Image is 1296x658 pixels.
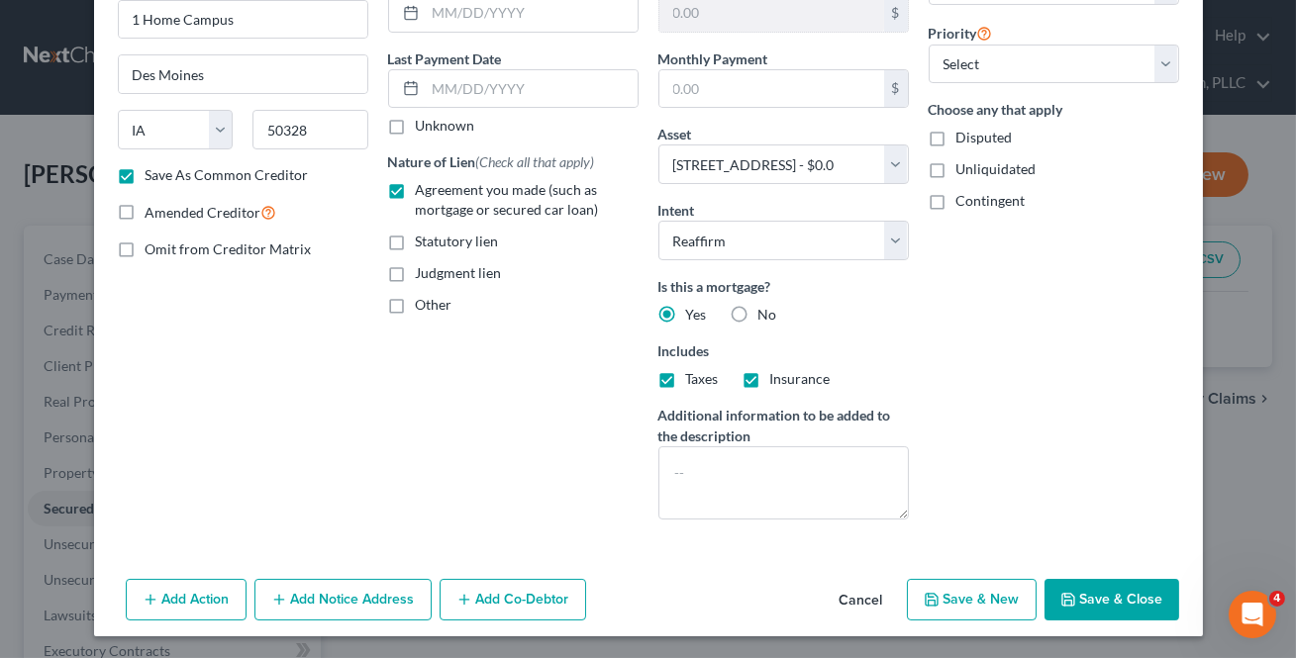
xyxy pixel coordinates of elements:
[686,370,719,387] span: Taxes
[658,340,909,361] label: Includes
[119,1,367,39] input: Apt, Suite, etc...
[956,160,1037,177] span: Unliquidated
[884,70,908,108] div: $
[1045,579,1179,620] button: Save & Close
[658,200,695,221] label: Intent
[416,264,502,281] span: Judgment lien
[686,306,707,323] span: Yes
[956,129,1013,145] span: Disputed
[770,370,831,387] span: Insurance
[440,579,586,620] button: Add Co-Debtor
[658,405,909,446] label: Additional information to be added to the description
[758,306,777,323] span: No
[254,579,432,620] button: Add Notice Address
[388,151,595,172] label: Nature of Lien
[416,181,599,218] span: Agreement you made (such as mortgage or secured car loan)
[146,240,312,257] span: Omit from Creditor Matrix
[119,55,367,93] input: Enter city...
[659,70,884,108] input: 0.00
[1269,591,1285,607] span: 4
[476,153,595,170] span: (Check all that apply)
[1229,591,1276,638] iframe: Intercom live chat
[824,581,899,620] button: Cancel
[956,192,1026,209] span: Contingent
[658,126,692,142] span: Asset
[146,204,261,221] span: Amended Creditor
[252,110,368,149] input: Enter zip...
[658,276,909,297] label: Is this a mortgage?
[416,296,452,313] span: Other
[426,70,638,108] input: MM/DD/YYYY
[929,99,1179,120] label: Choose any that apply
[146,165,309,185] label: Save As Common Creditor
[929,21,993,45] label: Priority
[658,48,768,69] label: Monthly Payment
[907,579,1037,620] button: Save & New
[126,579,247,620] button: Add Action
[416,116,475,136] label: Unknown
[388,48,502,69] label: Last Payment Date
[416,233,499,249] span: Statutory lien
